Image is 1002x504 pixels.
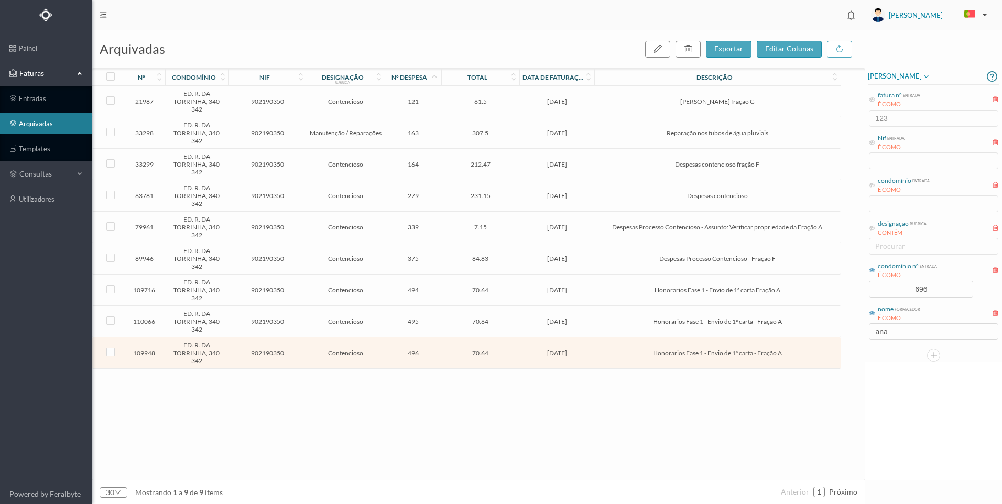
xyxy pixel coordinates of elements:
[168,215,225,239] span: ED. R. DA TORRINHA, 340 342
[168,278,225,302] span: ED. R. DA TORRINHA, 340 342
[179,488,182,497] span: a
[597,255,837,262] span: Despesas Processo Contencioso - Fração F
[231,349,304,357] span: 902190350
[168,341,225,365] span: ED. R. DA TORRINHA, 340 342
[714,44,743,53] span: exportar
[467,73,487,81] div: total
[114,489,121,496] i: icon: down
[231,223,304,231] span: 902190350
[126,286,162,294] span: 109716
[444,349,517,357] span: 70.64
[182,488,190,497] span: 9
[135,488,171,497] span: mostrando
[878,304,894,314] div: nome
[309,317,382,325] span: Contencioso
[17,68,74,79] span: Faturas
[168,247,225,270] span: ED. R. DA TORRINHA, 340 342
[878,143,905,152] div: É COMO
[126,317,162,325] span: 110066
[387,223,439,231] span: 339
[522,160,592,168] span: [DATE]
[878,134,886,143] div: Nif
[172,73,216,81] div: condomínio
[878,219,909,228] div: designação
[597,192,837,200] span: Despesas contencioso
[444,129,517,137] span: 307.5
[335,80,350,84] div: rubrica
[696,73,733,81] div: descrição
[757,41,822,58] button: editar colunas
[100,12,107,19] i: icon: menu-fold
[956,6,992,23] button: PT
[126,192,162,200] span: 63781
[309,192,382,200] span: Contencioso
[309,286,382,294] span: Contencioso
[878,176,911,185] div: condomínio
[829,487,857,496] span: próximo
[309,97,382,105] span: Contencioso
[126,97,162,105] span: 21987
[878,314,920,323] div: É COMO
[522,286,592,294] span: [DATE]
[597,317,837,325] span: Honorarios Fase 1 - Envio de 1ª carta - Fração A
[781,484,809,500] li: Página Anterior
[597,349,837,357] span: Honorarios Fase 1 - Envio de 1ª carta - Fração A
[878,91,902,100] div: fatura nº
[138,73,145,81] div: nº
[309,255,382,262] span: Contencioso
[231,317,304,325] span: 902190350
[597,286,837,294] span: Honorarios Fase 1 - Envio de 1ª carta Fração A
[909,219,927,227] div: rubrica
[444,160,517,168] span: 212.47
[387,97,439,105] span: 121
[444,255,517,262] span: 84.83
[126,255,162,262] span: 89946
[894,304,920,312] div: fornecedor
[522,255,592,262] span: [DATE]
[814,484,824,500] a: 1
[522,317,592,325] span: [DATE]
[987,68,997,84] i: icon: question-circle-o
[39,8,52,21] img: Logo
[309,129,382,137] span: Manutenção / Reparações
[309,223,382,231] span: Contencioso
[387,317,439,325] span: 495
[387,286,439,294] span: 494
[198,488,205,497] span: 9
[387,129,439,137] span: 163
[844,8,858,22] i: icon: bell
[126,349,162,357] span: 109948
[168,90,225,113] span: ED. R. DA TORRINHA, 340 342
[522,97,592,105] span: [DATE]
[168,184,225,207] span: ED. R. DA TORRINHA, 340 342
[522,349,592,357] span: [DATE]
[902,91,920,98] div: entrada
[444,97,517,105] span: 61.5
[19,169,72,179] span: consultas
[106,485,114,500] div: 30
[322,73,364,81] div: designação
[597,160,837,168] span: Despesas contencioso fração F
[871,8,885,22] img: user_titan3.af2715ee.jpg
[190,488,198,497] span: de
[444,192,517,200] span: 231.15
[522,129,592,137] span: [DATE]
[597,223,837,231] span: Despesas Processo Contencioso - Assunto: Verificar propriedade da Fração A
[878,271,937,280] div: É COMO
[126,160,162,168] span: 33299
[387,349,439,357] span: 496
[878,228,927,237] div: CONTÉM
[387,192,439,200] span: 279
[522,223,592,231] span: [DATE]
[259,73,270,81] div: nif
[309,349,382,357] span: Contencioso
[886,134,905,141] div: entrada
[231,255,304,262] span: 902190350
[231,160,304,168] span: 902190350
[168,152,225,176] span: ED. R. DA TORRINHA, 340 342
[387,255,439,262] span: 375
[878,261,919,271] div: condomínio nº
[171,488,179,497] span: 1
[387,160,439,168] span: 164
[231,97,304,105] span: 902190350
